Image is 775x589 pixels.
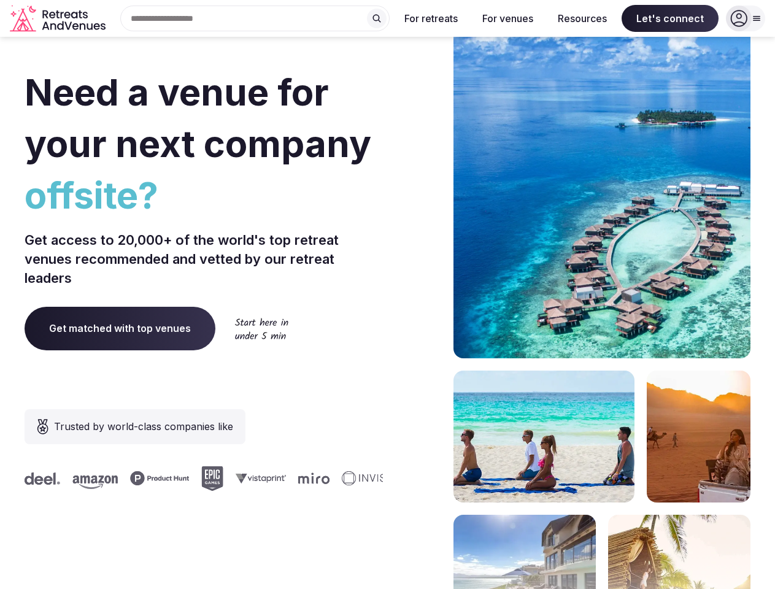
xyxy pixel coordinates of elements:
button: For venues [472,5,543,32]
img: Start here in under 5 min [235,318,288,339]
img: yoga on tropical beach [453,371,634,502]
svg: Deel company logo [21,472,57,485]
a: Visit the homepage [10,5,108,33]
span: Need a venue for your next company [25,70,371,166]
svg: Miro company logo [295,472,326,484]
span: offsite? [25,169,383,221]
img: woman sitting in back of truck with camels [647,371,750,502]
span: Trusted by world-class companies like [54,419,233,434]
button: For retreats [395,5,468,32]
p: Get access to 20,000+ of the world's top retreat venues recommended and vetted by our retreat lea... [25,231,383,287]
svg: Invisible company logo [339,471,406,486]
span: Let's connect [622,5,719,32]
button: Resources [548,5,617,32]
svg: Epic Games company logo [198,466,220,491]
a: Get matched with top venues [25,307,215,350]
svg: Vistaprint company logo [233,473,283,483]
svg: Retreats and Venues company logo [10,5,108,33]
